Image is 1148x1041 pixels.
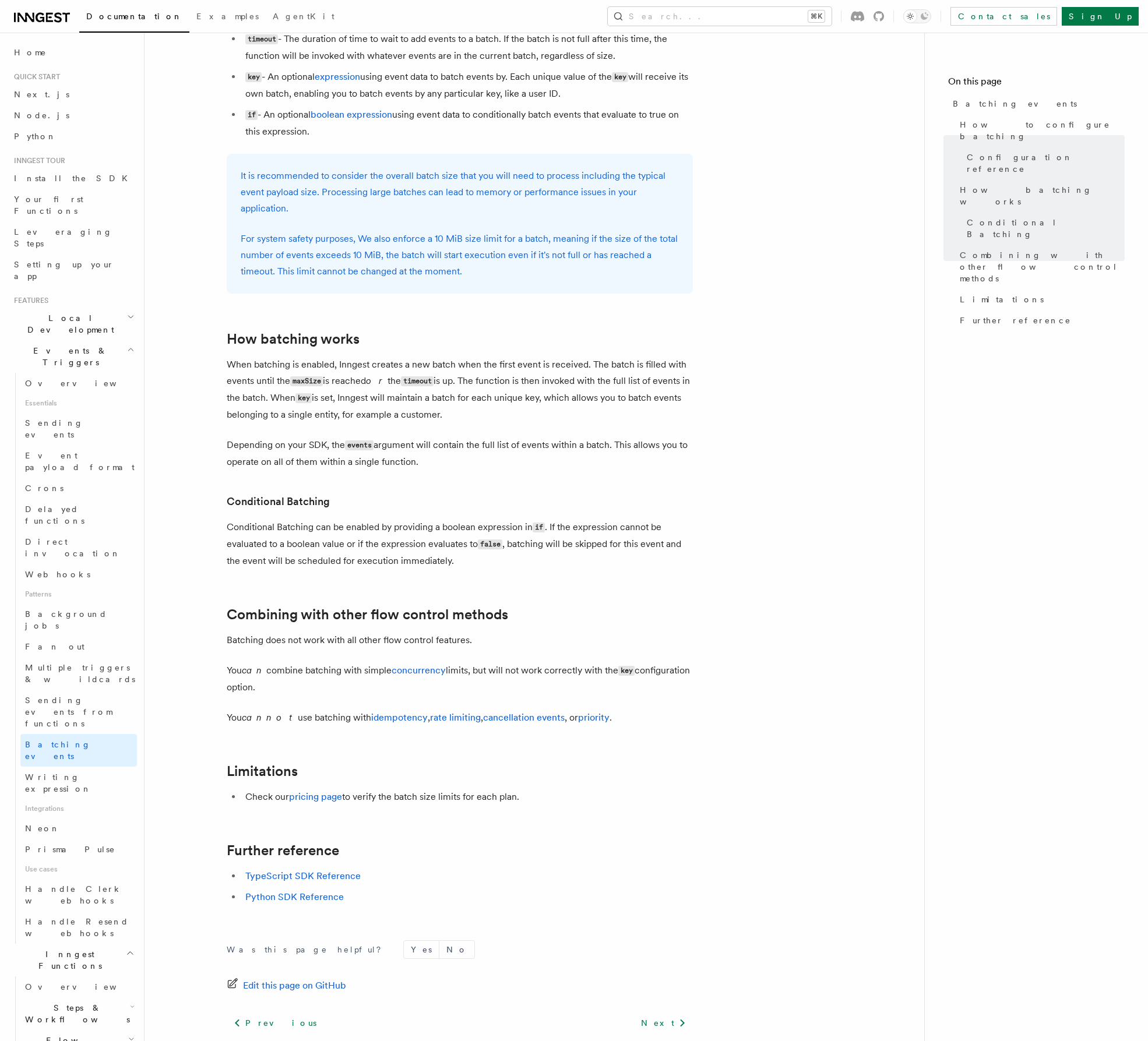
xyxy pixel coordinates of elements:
[9,345,127,368] span: Events & Triggers
[9,308,137,340] button: Local Development
[289,791,342,802] a: pricing page
[960,119,1125,142] span: How to configure batching
[371,712,428,723] a: idempotency
[20,878,137,911] a: Handle Clerk webhooks
[960,294,1044,305] span: Limitations
[20,499,137,531] a: Delayed functions
[25,884,122,905] span: Handle Clerk webhooks
[227,493,330,510] a: Conditional Batching
[25,570,90,579] span: Webhooks
[9,189,137,221] a: Your first Functions
[948,93,1125,114] a: Batching events
[20,690,137,734] a: Sending events from functions
[242,31,693,64] li: - The duration of time to wait to add events to a batch. If the batch is not full after this time...
[955,310,1125,331] a: Further reference
[20,839,137,860] a: Prisma Pulse
[345,440,374,450] code: events
[227,606,508,623] a: Combining with other flow control methods
[9,168,137,189] a: Install the SDK
[967,151,1125,175] span: Configuration reference
[20,799,137,818] span: Integrations
[14,260,114,281] span: Setting up your app
[20,767,137,799] a: Writing expression
[227,331,360,347] a: How batching works
[9,156,65,165] span: Inngest tour
[14,195,83,216] span: Your first Functions
[266,3,341,31] a: AgentKit
[9,72,60,82] span: Quick start
[20,394,137,412] span: Essentials
[79,3,189,33] a: Documentation
[953,98,1077,110] span: Batching events
[25,451,135,472] span: Event payload format
[25,917,129,938] span: Handle Resend webhooks
[25,982,145,991] span: Overview
[25,845,115,854] span: Prisma Pulse
[241,231,679,280] p: For system safety purposes, We also enforce a 10 MiB size limit for a batch, meaning if the size ...
[20,636,137,657] a: Fan out
[404,941,439,958] button: Yes
[948,75,1125,93] h4: On this page
[245,34,278,44] code: timeout
[955,245,1125,289] a: Combining with other flow control methods
[392,665,446,676] a: concurrency
[14,174,135,183] span: Install the SDK
[9,944,137,976] button: Inngest Functions
[950,7,1057,26] a: Contact sales
[20,734,137,767] a: Batching events
[20,657,137,690] a: Multiple triggers & wildcards
[430,712,481,723] a: rate limiting
[25,379,145,388] span: Overview
[20,531,137,564] a: Direct invocation
[227,662,693,696] p: You combine batching with simple limits, but will not work correctly with the configuration option.
[227,978,346,994] a: Edit this page on GitHub
[20,976,137,997] a: Overview
[612,72,628,82] code: key
[242,712,298,723] em: cannot
[25,537,121,558] span: Direct invocation
[20,860,137,878] span: Use cases
[20,585,137,604] span: Patterns
[20,412,137,445] a: Sending events
[227,710,693,726] p: You use batching with , , , or .
[14,132,57,141] span: Python
[9,373,137,944] div: Events & Triggers
[25,824,60,833] span: Neon
[9,948,126,972] span: Inngest Functions
[245,110,258,120] code: if
[227,1012,323,1033] a: Previous
[315,71,360,82] a: expression
[9,126,137,147] a: Python
[196,12,259,21] span: Examples
[9,312,127,336] span: Local Development
[245,891,344,902] a: Python SDK Reference
[25,504,84,525] span: Delayed functions
[9,105,137,126] a: Node.js
[20,818,137,839] a: Neon
[25,663,135,684] span: Multiple triggers & wildcards
[608,7,832,26] button: Search...⌘K
[242,665,266,676] em: can
[243,978,346,994] span: Edit this page on GitHub
[241,168,679,217] p: It is recommended to consider the overall batch size that you will need to process including the ...
[20,1002,130,1025] span: Steps & Workflows
[9,84,137,105] a: Next.js
[189,3,266,31] a: Examples
[20,478,137,499] a: Crons
[14,111,69,120] span: Node.js
[618,666,635,676] code: key
[9,296,48,305] span: Features
[483,712,565,723] a: cancellation events
[242,107,693,140] li: - An optional using event data to conditionally batch events that evaluate to true on this expres...
[955,289,1125,310] a: Limitations
[955,114,1125,147] a: How to configure batching
[962,147,1125,179] a: Configuration reference
[20,373,137,394] a: Overview
[533,523,545,532] code: if
[478,539,502,549] code: false
[25,609,107,630] span: Background jobs
[401,376,434,386] code: timeout
[20,604,137,636] a: Background jobs
[227,357,693,423] p: When batching is enabled, Inngest creates a new batch when the first event is received. The batch...
[955,179,1125,212] a: How batching works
